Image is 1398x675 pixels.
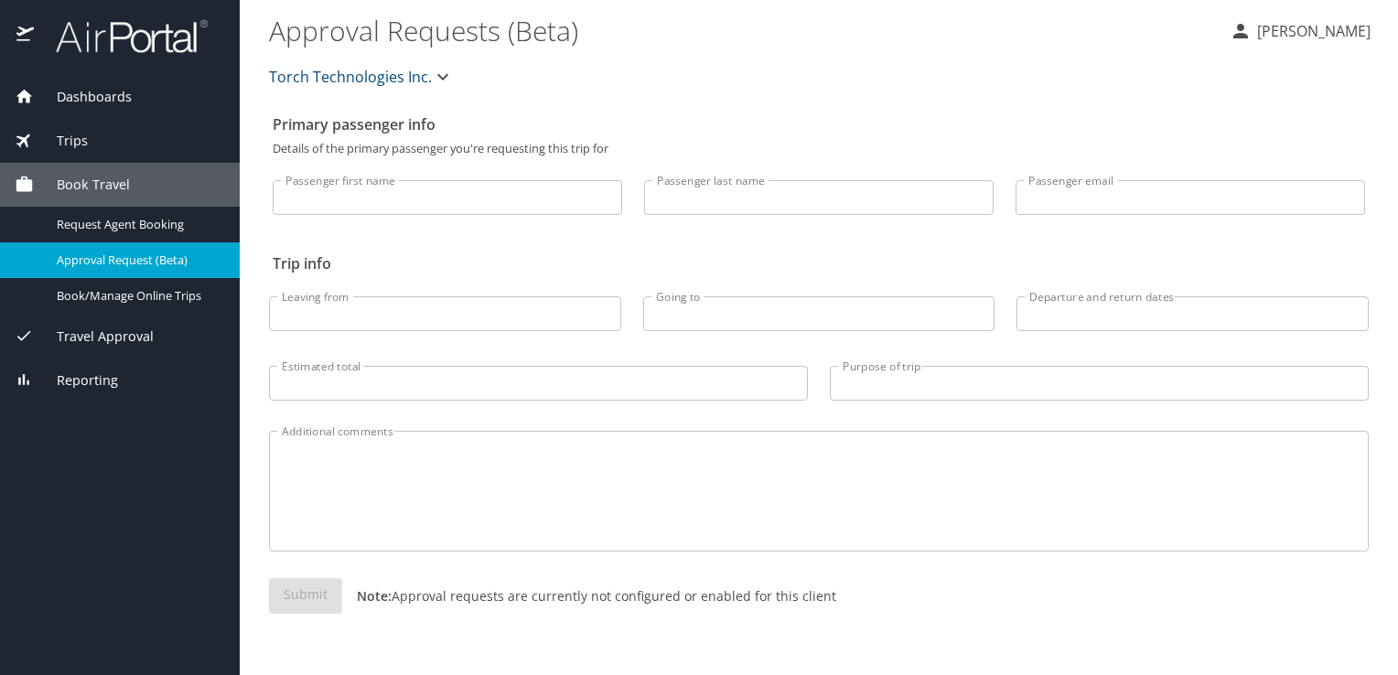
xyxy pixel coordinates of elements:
span: Book/Manage Online Trips [57,287,218,305]
span: Request Agent Booking [57,216,218,233]
span: Reporting [34,370,118,391]
p: [PERSON_NAME] [1252,20,1371,42]
strong: Note: [357,587,392,605]
p: Details of the primary passenger you're requesting this trip for [273,143,1365,155]
p: Approval requests are currently not configured or enabled for this client [342,586,836,605]
h2: Trip info [273,249,1365,278]
h2: Primary passenger info [273,110,1365,139]
img: airportal-logo.png [36,18,208,54]
span: Book Travel [34,175,130,195]
span: Dashboards [34,87,132,107]
span: Approval Request (Beta) [57,252,218,269]
img: icon-airportal.png [16,18,36,54]
h1: Approval Requests (Beta) [269,2,1215,59]
button: Torch Technologies Inc. [262,59,461,95]
span: Torch Technologies Inc. [269,64,432,90]
span: Travel Approval [34,327,154,347]
span: Trips [34,131,88,151]
button: [PERSON_NAME] [1222,15,1378,48]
